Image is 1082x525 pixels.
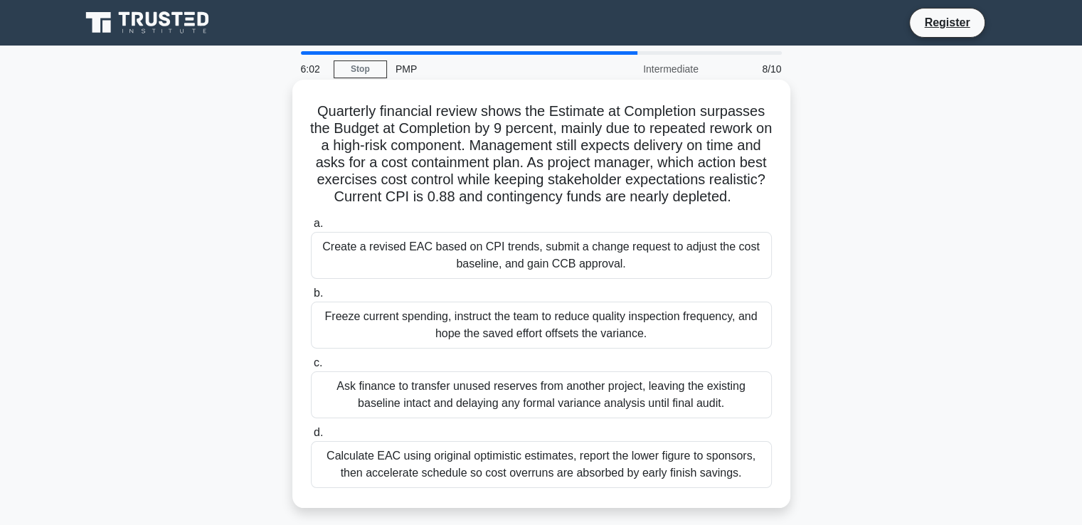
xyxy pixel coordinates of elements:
[916,14,978,31] a: Register
[583,55,707,83] div: Intermediate
[334,60,387,78] a: Stop
[314,217,323,229] span: a.
[314,356,322,368] span: c.
[387,55,583,83] div: PMP
[311,371,772,418] div: Ask finance to transfer unused reserves from another project, leaving the existing baseline intac...
[314,287,323,299] span: b.
[311,232,772,279] div: Create a revised EAC based on CPI trends, submit a change request to adjust the cost baseline, an...
[309,102,773,206] h5: Quarterly financial review shows the Estimate at Completion surpasses the Budget at Completion by...
[314,426,323,438] span: d.
[707,55,790,83] div: 8/10
[311,441,772,488] div: Calculate EAC using original optimistic estimates, report the lower figure to sponsors, then acce...
[292,55,334,83] div: 6:02
[311,302,772,349] div: Freeze current spending, instruct the team to reduce quality inspection frequency, and hope the s...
